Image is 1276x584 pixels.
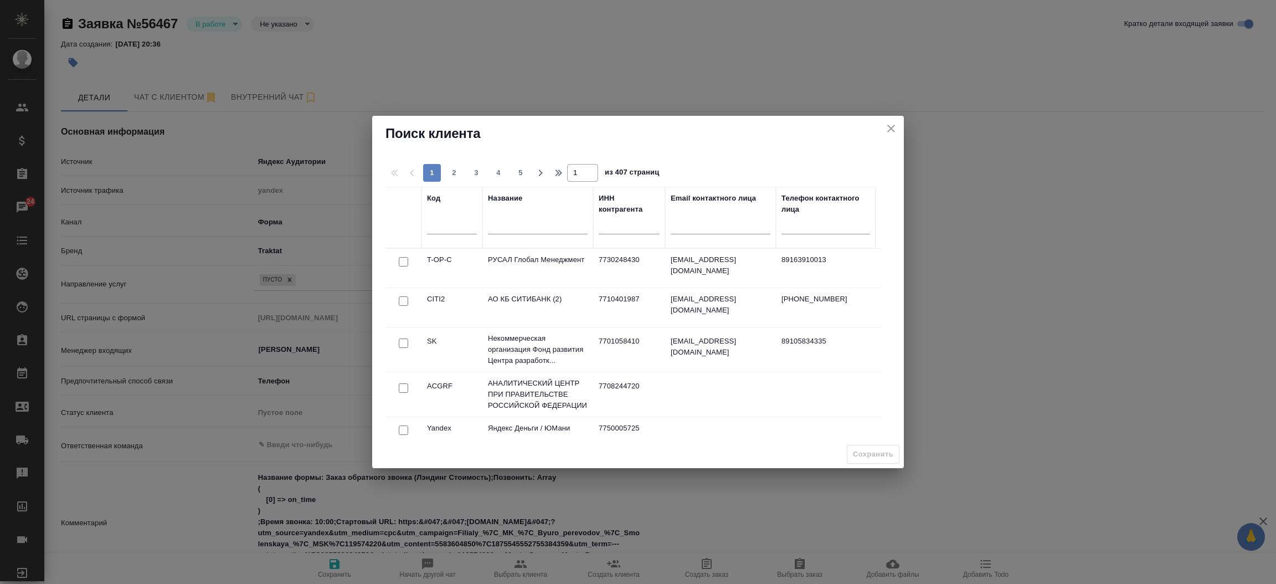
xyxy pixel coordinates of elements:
[421,288,482,327] td: CITI2
[445,164,463,182] button: 2
[671,336,770,358] p: [EMAIL_ADDRESS][DOMAIN_NAME]
[421,249,482,288] td: T-OP-C
[488,254,588,265] p: РУСАЛ Глобал Менеджмент
[593,375,665,414] td: 7708244720
[385,125,891,142] h2: Поиск клиента
[488,294,588,305] p: АО КБ СИТИБАНК (2)
[488,193,522,204] div: Название
[593,330,665,369] td: 7701058410
[781,336,870,347] p: 89105834335
[593,249,665,288] td: 7730248430
[593,288,665,327] td: 7710401987
[421,417,482,456] td: Yandex
[599,193,660,215] div: ИНН контрагента
[488,378,588,411] p: АНАЛИТИЧЕСКИЙ ЦЕНТР ПРИ ПРАВИТЕЛЬСТВЕ РОССИЙСКОЙ ФЕДЕРАЦИИ
[445,167,463,178] span: 2
[847,445,899,464] span: Выберите клиента
[781,193,870,215] div: Телефон контактного лица
[427,193,440,204] div: Код
[605,166,659,182] span: из 407 страниц
[467,167,485,178] span: 3
[490,164,507,182] button: 4
[781,294,870,305] p: [PHONE_NUMBER]
[421,375,482,414] td: ACGRF
[883,120,899,137] button: close
[421,330,482,369] td: SK
[671,193,756,204] div: Email контактного лица
[593,417,665,456] td: 7750005725
[781,254,870,265] p: 89163910013
[490,167,507,178] span: 4
[512,167,529,178] span: 5
[671,294,770,316] p: [EMAIL_ADDRESS][DOMAIN_NAME]
[467,164,485,182] button: 3
[671,254,770,276] p: [EMAIL_ADDRESS][DOMAIN_NAME]
[512,164,529,182] button: 5
[488,423,588,434] p: Яндекс Деньги / ЮМани
[488,333,588,366] p: Некоммерческая организация Фонд развития Центра разработк...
